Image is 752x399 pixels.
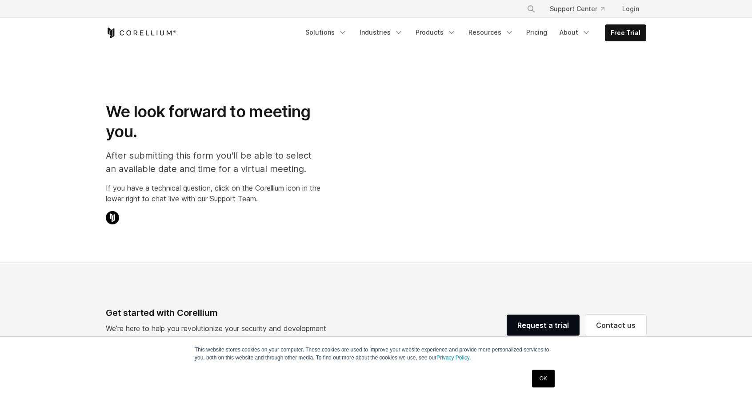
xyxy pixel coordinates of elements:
[195,346,557,362] p: This website stores cookies on your computer. These cookies are used to improve your website expe...
[410,24,461,40] a: Products
[585,315,646,336] a: Contact us
[106,149,320,176] p: After submitting this form you'll be able to select an available date and time for a virtual meet...
[300,24,646,41] div: Navigation Menu
[436,355,471,361] a: Privacy Policy.
[106,323,333,344] p: We’re here to help you revolutionize your security and development practices with pioneering tech...
[106,211,119,224] img: Corellium Chat Icon
[106,28,176,38] a: Corellium Home
[605,25,646,41] a: Free Trial
[106,102,320,142] h1: We look forward to meeting you.
[521,24,552,40] a: Pricing
[516,1,646,17] div: Navigation Menu
[543,1,612,17] a: Support Center
[554,24,596,40] a: About
[106,306,333,319] div: Get started with Corellium
[507,315,580,336] a: Request a trial
[523,1,539,17] button: Search
[354,24,408,40] a: Industries
[300,24,352,40] a: Solutions
[532,370,555,387] a: OK
[106,183,320,204] p: If you have a technical question, click on the Corellium icon in the lower right to chat live wit...
[615,1,646,17] a: Login
[463,24,519,40] a: Resources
